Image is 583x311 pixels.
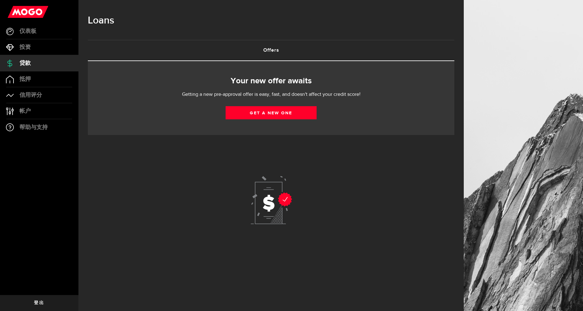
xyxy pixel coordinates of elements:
font: 帮助与支持 [19,124,48,131]
font: 信用评分 [19,92,42,98]
p: Getting a new pre-approval offer is easy, fast, and doesn't affect your credit score! [163,91,379,98]
font: 投资 [19,44,31,50]
a: Offers [88,40,454,60]
font: 帐户 [19,108,31,114]
font: 贷款 [19,60,31,66]
h2: Your new offer awaits [97,75,445,88]
font: 登出 [34,300,44,305]
a: Get a new one [226,106,317,119]
ul: Tabs Navigation [88,40,454,61]
iframe: LiveChat 聊天小部件 [557,285,583,311]
font: 抵押 [19,76,31,82]
font: 仪表板 [19,28,36,34]
h1: Loans [88,13,454,29]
